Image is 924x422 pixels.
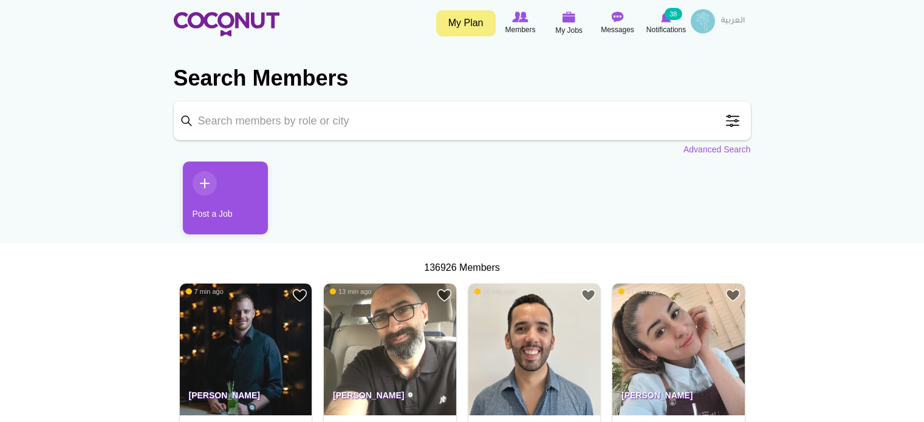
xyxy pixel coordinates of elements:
span: My Jobs [555,24,583,36]
span: 13 min ago [330,287,371,296]
span: 7 min ago [186,287,224,296]
div: 136926 Members [174,261,751,275]
a: Messages Messages [594,9,642,37]
h2: Search Members [174,64,751,93]
p: [PERSON_NAME] [324,381,456,415]
span: 51 min ago [618,287,660,296]
a: Add to Favourites [581,288,596,303]
img: Messages [612,12,624,22]
p: [PERSON_NAME] [180,381,312,415]
a: Add to Favourites [292,288,307,303]
a: My Plan [436,10,496,36]
input: Search members by role or city [174,101,751,140]
span: Messages [601,24,634,36]
p: [PERSON_NAME] [612,381,745,415]
img: My Jobs [563,12,576,22]
a: Add to Favourites [437,288,452,303]
img: Browse Members [512,12,528,22]
a: Add to Favourites [725,288,741,303]
img: Notifications [661,12,671,22]
a: Browse Members Members [496,9,545,37]
a: Post a Job [183,162,268,234]
li: 1 / 1 [174,162,259,243]
a: Notifications Notifications 38 [642,9,691,37]
small: 38 [665,8,682,20]
span: Notifications [646,24,686,36]
span: Members [505,24,535,36]
span: 18 min ago [474,287,516,296]
a: Advanced Search [683,143,751,155]
a: العربية [715,9,751,33]
a: My Jobs My Jobs [545,9,594,38]
img: Home [174,12,279,36]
